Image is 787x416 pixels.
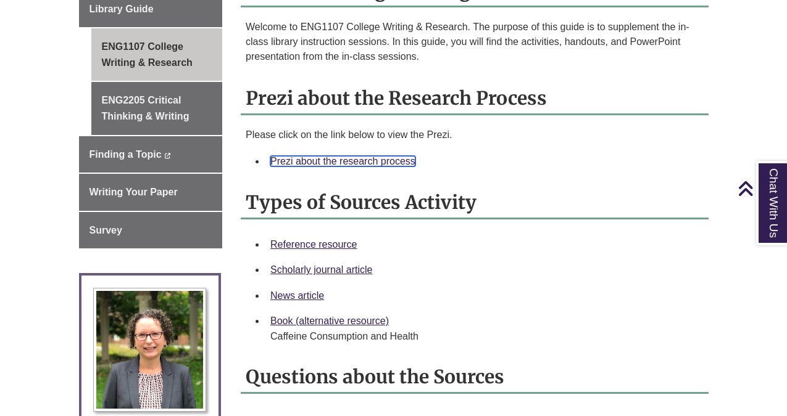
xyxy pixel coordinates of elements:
[91,82,223,134] a: ENG2205 Critical Thinking & Writing
[79,212,223,249] a: Survey
[241,361,709,394] h2: Questions about the Sources
[79,174,223,211] a: Writing Your Paper
[738,180,784,197] a: Back to Top
[270,264,372,275] a: Scholarly journal article
[90,225,122,235] span: Survey
[246,20,704,64] p: Welcome to ENG1107 College Writing & Research. The purpose of this guide is to supplement the in-...
[241,187,709,219] h2: Types of Sources Activity
[270,290,324,301] a: News article
[270,329,699,344] div: Caffeine Consumption and Health
[241,83,709,115] h2: Prezi about the Research Process
[270,316,389,326] a: Book (alternative resource)
[90,187,178,197] span: Writing Your Paper
[93,288,206,412] img: Profile Photo
[90,149,162,160] span: Finding a Topic
[79,136,223,173] a: Finding a Topic
[164,153,171,158] i: This link opens in a new window
[270,239,357,250] a: Reference resource
[246,128,704,142] p: Please click on the link below to view the Prezi.
[270,156,415,166] a: Prezi about the research process
[91,28,223,81] a: ENG1107 College Writing & Research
